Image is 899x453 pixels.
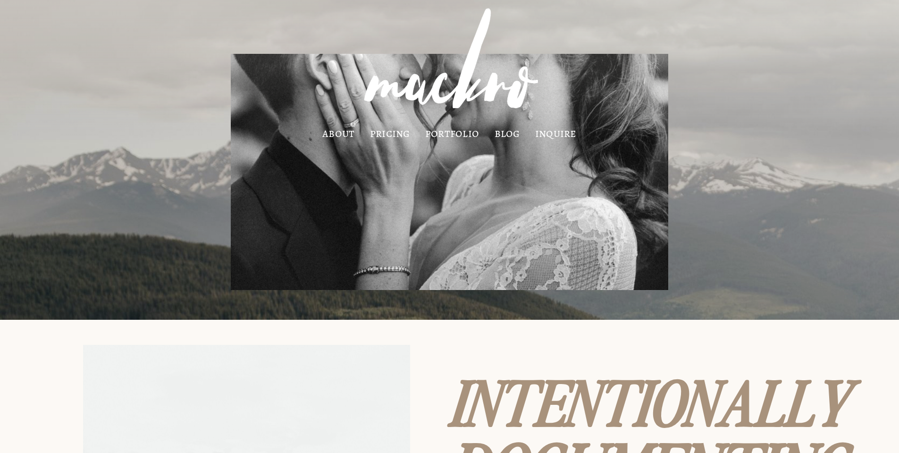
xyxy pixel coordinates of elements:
[495,129,520,137] a: blog
[535,129,577,137] a: inquire
[322,129,354,137] a: about
[370,129,410,137] a: pricing
[452,358,853,442] strong: INTENTIONALLY
[425,129,479,137] a: portfolio
[344,1,555,127] img: MACKRO PHOTOGRAPHY | Denver Colorado Wedding Photographer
